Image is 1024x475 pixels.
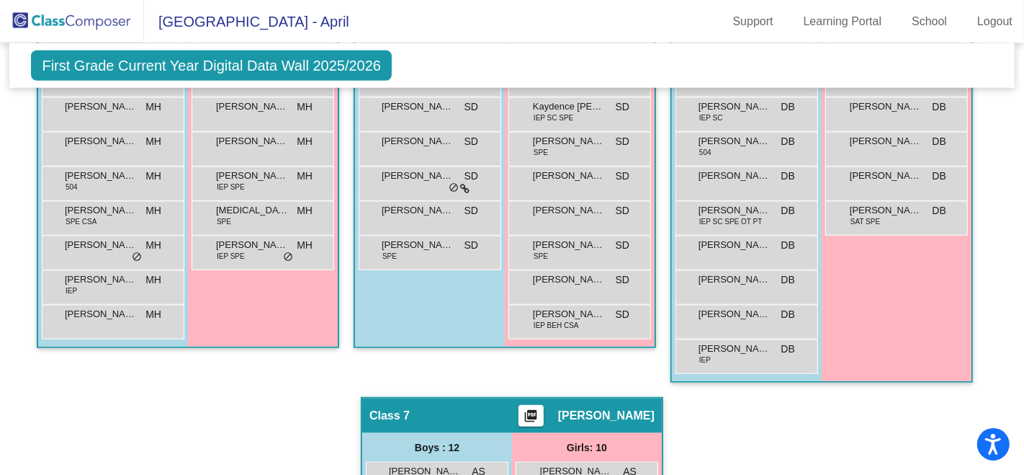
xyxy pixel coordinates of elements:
span: SPE [382,251,397,262]
span: do_not_disturb_alt [283,252,293,263]
span: IEP SC SPE OT PT [699,216,762,227]
a: Logout [966,10,1024,33]
span: [PERSON_NAME] [850,203,922,218]
span: [PERSON_NAME] [699,169,771,183]
span: [PERSON_NAME] [558,409,655,423]
span: [PERSON_NAME] [699,134,771,148]
span: SD [616,169,629,184]
span: DB [781,203,795,218]
span: SPE [217,216,231,227]
span: [PERSON_NAME] [65,203,137,218]
span: DB [933,99,946,115]
span: [PERSON_NAME] [699,272,771,287]
span: DB [933,134,946,149]
span: [PERSON_NAME] [382,203,454,218]
span: SD [464,134,478,149]
span: MH [145,307,161,322]
span: First Grade Current Year Digital Data Wall 2025/2026 [31,50,392,81]
span: MH [145,99,161,115]
span: [PERSON_NAME] [216,169,288,183]
span: [PERSON_NAME] [850,99,922,114]
span: [PERSON_NAME] [382,134,454,148]
span: MH [145,203,161,218]
span: DB [933,203,946,218]
span: MH [297,169,313,184]
span: SD [464,169,478,184]
span: DB [781,99,795,115]
a: Learning Portal [792,10,894,33]
span: DB [781,342,795,357]
span: DB [781,272,795,288]
span: IEP SC SPE [534,112,573,123]
span: [PERSON_NAME] [382,99,454,114]
span: [PERSON_NAME] [533,238,605,252]
span: SD [616,272,629,288]
a: School [900,10,958,33]
span: SD [616,134,629,149]
span: [PERSON_NAME] [65,134,137,148]
mat-icon: picture_as_pdf [522,409,539,429]
span: [PERSON_NAME] [65,99,137,114]
span: DB [933,169,946,184]
span: SD [464,99,478,115]
span: [PERSON_NAME] [699,307,771,321]
span: Class 7 [369,409,410,423]
span: MH [297,238,313,253]
span: [PERSON_NAME] [65,238,137,252]
span: [GEOGRAPHIC_DATA] - April [144,10,349,33]
span: [MEDICAL_DATA] [PERSON_NAME] [216,203,288,218]
span: SD [464,238,478,253]
span: [PERSON_NAME] [382,238,454,252]
span: [PERSON_NAME] [216,238,288,252]
span: SPE [534,147,548,158]
span: [PERSON_NAME] [699,99,771,114]
span: 504 [699,147,711,158]
span: do_not_disturb_alt [132,252,142,263]
div: Girls: 10 [512,433,662,462]
span: [PERSON_NAME] [533,134,605,148]
span: MH [145,134,161,149]
span: [PERSON_NAME] [533,307,605,321]
span: SPE CSA [66,216,96,227]
span: MH [145,272,161,288]
span: MH [145,169,161,184]
span: MH [145,238,161,253]
span: DB [781,169,795,184]
span: MH [297,203,313,218]
a: Support [722,10,785,33]
span: SD [616,307,629,322]
span: IEP BEH CSA [534,320,579,331]
span: 504 [66,182,78,192]
span: IEP SC [699,112,723,123]
span: [PERSON_NAME] [699,238,771,252]
span: [PERSON_NAME] [699,203,771,218]
span: DB [781,134,795,149]
span: [PERSON_NAME] [533,169,605,183]
span: SPE [534,251,548,262]
span: MH [297,134,313,149]
span: IEP [66,285,77,296]
div: Boys : 12 [362,433,512,462]
span: MH [297,99,313,115]
span: SAT SPE [850,216,880,227]
span: [PERSON_NAME] [65,272,137,287]
span: IEP SPE [217,251,245,262]
span: do_not_disturb_alt [449,182,459,194]
span: [PERSON_NAME] [850,134,922,148]
span: [PERSON_NAME] [65,307,137,321]
span: [PERSON_NAME] [533,272,605,287]
span: SD [616,99,629,115]
span: SD [616,238,629,253]
span: Kaydence [PERSON_NAME] [533,99,605,114]
span: [PERSON_NAME] [533,203,605,218]
span: [PERSON_NAME] [216,134,288,148]
span: DB [781,307,795,322]
span: [PERSON_NAME] [382,169,454,183]
span: [PERSON_NAME] [65,169,137,183]
span: [PERSON_NAME] [216,99,288,114]
span: [PERSON_NAME] [850,169,922,183]
span: IEP [699,355,711,365]
span: [PERSON_NAME] [699,342,771,356]
span: DB [781,238,795,253]
span: IEP SPE [217,182,245,192]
